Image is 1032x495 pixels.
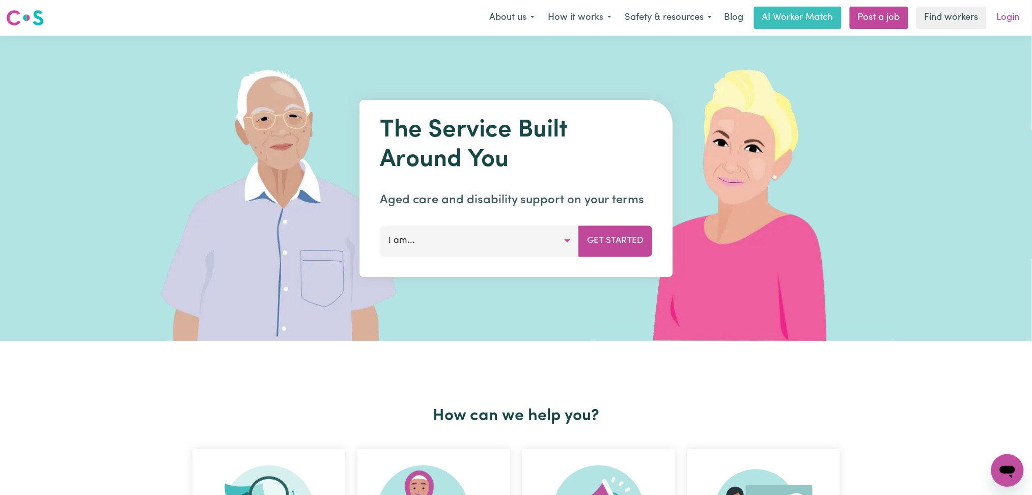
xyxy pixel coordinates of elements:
[850,7,908,29] a: Post a job
[6,6,44,30] a: Careseekers logo
[380,191,652,209] p: Aged care and disability support on your terms
[991,7,1026,29] a: Login
[6,9,44,27] img: Careseekers logo
[578,226,652,256] button: Get Started
[916,7,987,29] a: Find workers
[541,7,618,29] button: How it works
[483,7,541,29] button: About us
[186,406,846,426] h2: How can we help you?
[718,7,750,29] a: Blog
[380,226,579,256] button: I am...
[991,454,1024,487] iframe: Button to launch messaging window
[754,7,842,29] a: AI Worker Match
[618,7,718,29] button: Safety & resources
[380,116,652,175] h1: The Service Built Around You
